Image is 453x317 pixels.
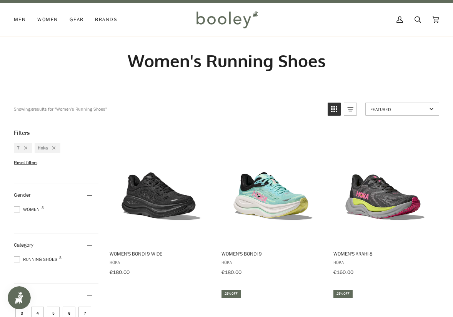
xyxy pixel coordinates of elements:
[17,145,20,151] span: 7
[14,103,107,116] div: Showing results for "Women's Running Shoes"
[14,256,60,263] span: Running Shoes
[220,129,326,278] a: Women's Bondi 9
[32,3,63,37] a: Women
[14,159,98,166] li: Reset filters
[89,3,123,37] a: Brands
[14,50,439,71] h1: Women's Running Shoes
[333,290,353,298] div: 25% off
[14,3,32,37] a: Men
[220,134,326,240] img: Hoka Women's Bondi 9 Blue Spark / Mint Fluorite - Booley Galway
[332,129,438,278] a: Women's Arahi 8
[14,206,42,213] span: Women
[344,103,357,116] a: View list mode
[95,16,117,23] span: Brands
[14,16,26,23] span: Men
[64,3,90,37] a: Gear
[222,250,325,257] span: Women's Bondi 9
[370,106,427,113] span: Featured
[30,106,33,113] b: 8
[38,145,48,151] span: Hoka
[48,145,55,151] div: Remove filter: Hoka
[14,191,31,199] span: Gender
[70,16,84,23] span: Gear
[8,286,31,309] iframe: Button to open loyalty program pop-up
[328,103,341,116] a: View grid mode
[37,16,58,23] span: Women
[333,259,436,266] span: Hoka
[222,290,241,298] div: 25% off
[110,269,130,276] span: €180.00
[14,129,30,137] span: Filters
[110,250,213,257] span: Women's Bondi 9 Wide
[333,250,436,257] span: Women's Arahi 8
[222,259,325,266] span: Hoka
[20,145,27,151] div: Remove filter: 7
[110,259,213,266] span: Hoka
[59,256,62,260] span: 8
[42,206,44,210] span: 8
[108,129,214,278] a: Women's Bondi 9 Wide
[108,134,214,240] img: Hoka Women's Bondi 9 Wide Black / Black - Booley Galway
[222,269,241,276] span: €180.00
[14,159,37,166] span: Reset filters
[14,241,33,249] span: Category
[332,134,438,240] img: Hoka Women's Arahi 8 Charcoal Grey / Grey Skies - Booley Galway
[365,103,439,116] a: Sort options
[193,8,260,31] img: Booley
[333,269,353,276] span: €160.00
